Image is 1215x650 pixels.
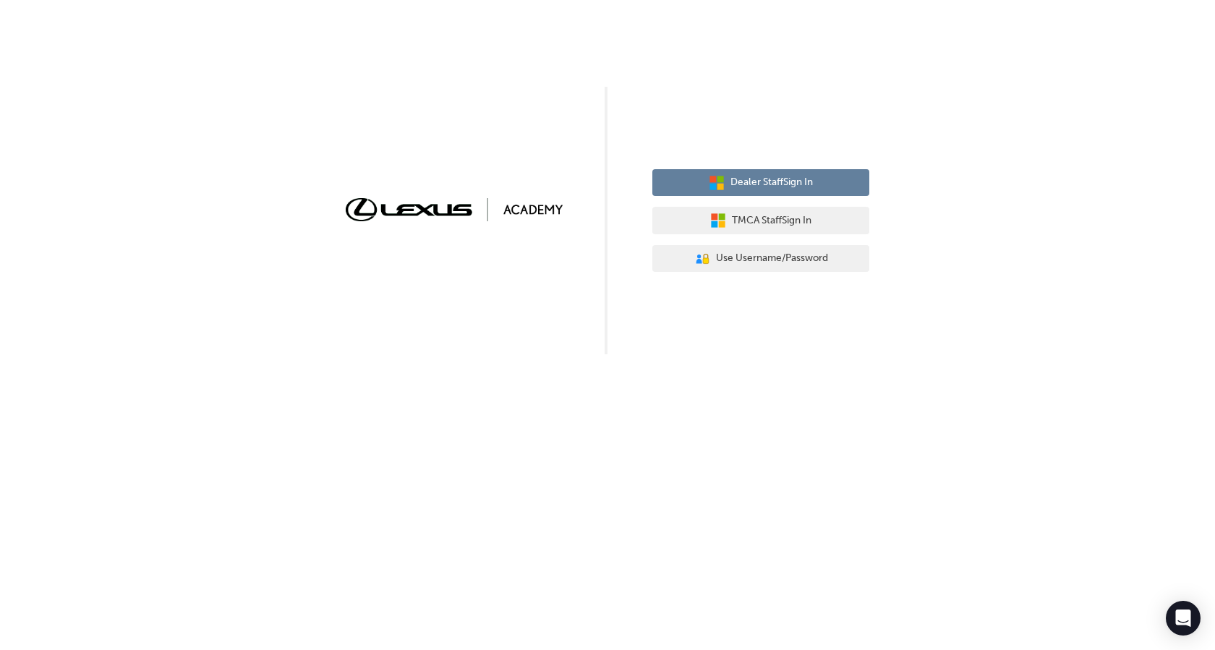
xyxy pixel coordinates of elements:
button: Use Username/Password [652,245,869,273]
button: TMCA StaffSign In [652,207,869,234]
img: Trak [346,198,563,221]
button: Dealer StaffSign In [652,169,869,197]
div: Open Intercom Messenger [1166,601,1201,636]
span: Use Username/Password [716,250,828,267]
span: Dealer Staff Sign In [730,174,813,191]
span: TMCA Staff Sign In [732,213,811,229]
